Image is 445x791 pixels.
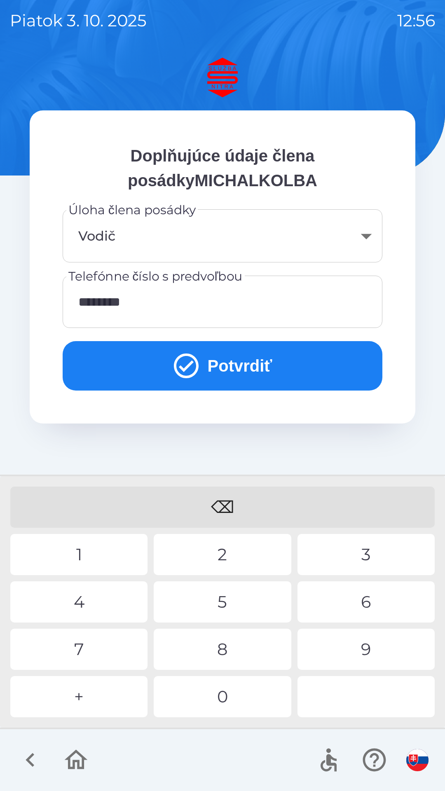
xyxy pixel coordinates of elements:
label: Úloha člena posádky [68,201,196,219]
div: Vodič [73,219,372,253]
p: 12:56 [397,8,435,33]
label: Telefónne číslo s predvoľbou [68,267,243,285]
img: Logo [30,58,415,97]
p: piatok 3. 10. 2025 [10,8,147,33]
p: Doplňujúce údaje člena posádkyMICHALKOLBA [63,143,382,193]
img: sk flag [406,749,429,771]
button: Potvrdiť [63,341,382,391]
